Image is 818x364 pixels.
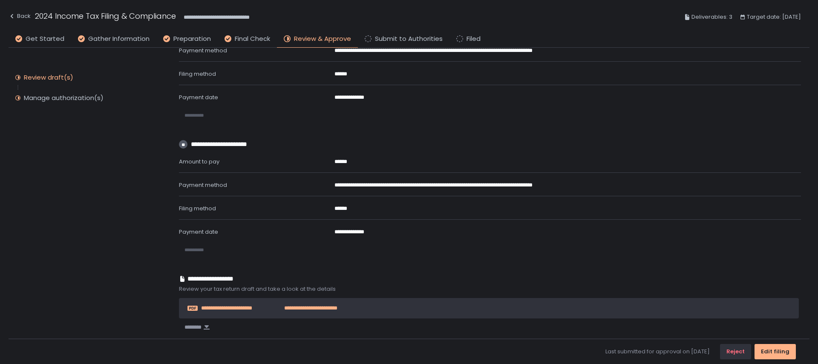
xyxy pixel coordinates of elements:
[294,34,351,44] span: Review & Approve
[375,34,443,44] span: Submit to Authorities
[179,70,216,78] span: Filing method
[35,10,176,22] h1: 2024 Income Tax Filing & Compliance
[24,73,73,82] div: Review draft(s)
[179,228,218,236] span: Payment date
[9,11,31,21] div: Back
[761,348,789,355] div: Edit filing
[26,34,64,44] span: Get Started
[726,348,745,355] div: Reject
[173,34,211,44] span: Preparation
[235,34,270,44] span: Final Check
[467,34,481,44] span: Filed
[179,93,218,101] span: Payment date
[691,12,732,22] span: Deliverables: 3
[179,204,216,212] span: Filing method
[24,94,104,102] div: Manage authorization(s)
[179,46,227,54] span: Payment method
[747,12,801,22] span: Target date: [DATE]
[755,344,796,359] button: Edit filing
[720,344,751,359] button: Reject
[605,348,710,355] span: Last submitted for approval on [DATE]
[9,10,31,24] button: Back
[179,285,801,293] span: Review your tax return draft and take a look at the details
[88,34,150,44] span: Gather Information
[179,158,219,166] span: Amount to pay
[179,181,227,189] span: Payment method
